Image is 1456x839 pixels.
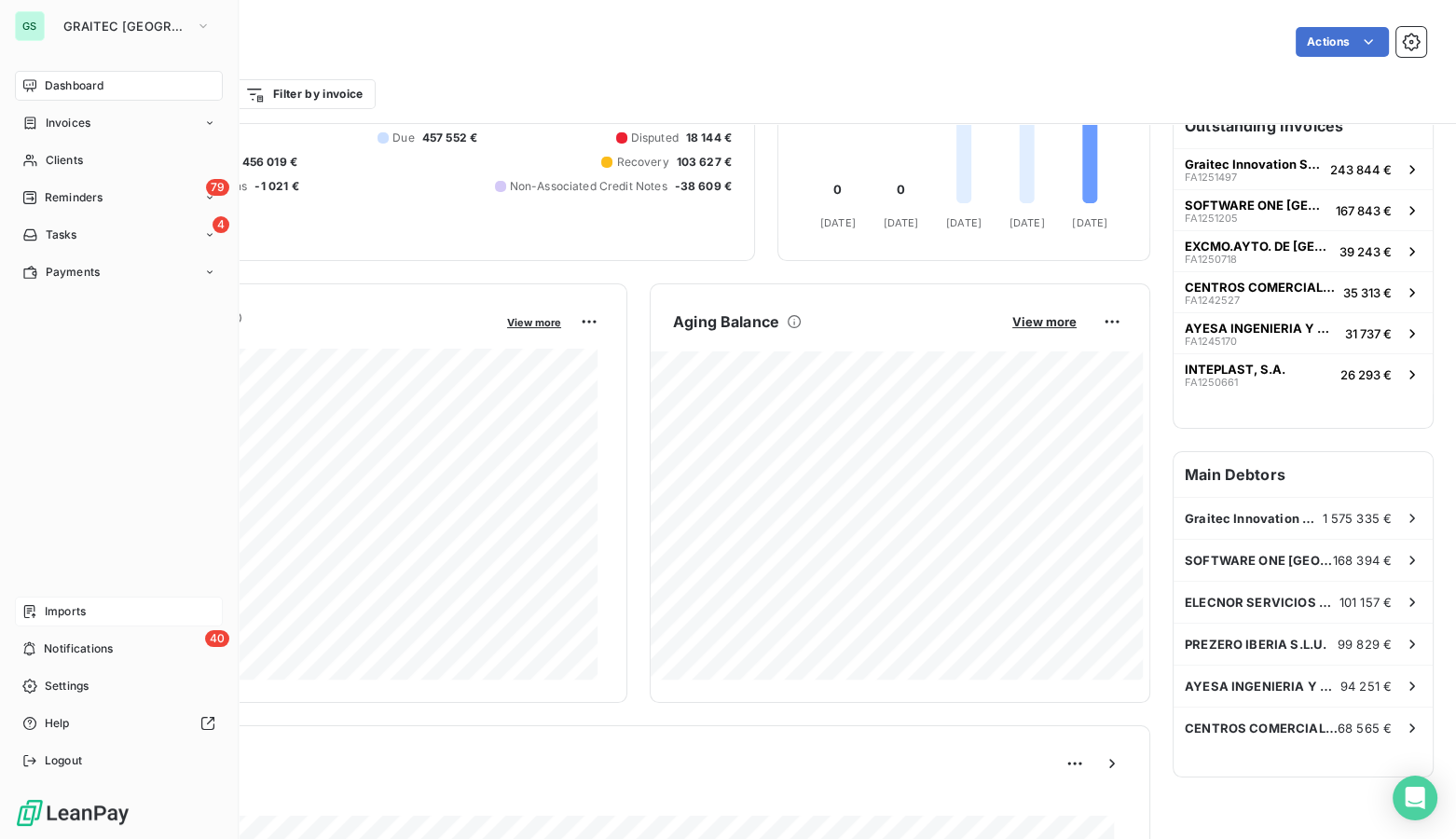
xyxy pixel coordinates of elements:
[616,154,668,171] span: Recovery
[15,11,45,41] div: GS
[675,178,732,195] span: -38 609 €
[392,130,414,146] span: Due
[1185,172,1237,183] span: FA1251497
[1296,27,1389,57] button: Actions
[1185,377,1238,388] span: FA1250661
[1174,353,1433,394] button: INTEPLAST, S.A.FA125066126 293 €
[677,154,732,171] span: 103 627 €
[1174,148,1433,189] button: Graitec Innovation SASFA1251497243 844 €
[946,216,982,229] tspan: [DATE]
[1185,254,1237,265] span: FA1250718
[206,179,229,196] span: 79
[1185,721,1338,736] span: CENTROS COMERCIALES CARREFOUR SA
[45,752,82,769] span: Logout
[1339,244,1392,259] span: 39 243 €
[820,216,856,229] tspan: [DATE]
[510,178,667,195] span: Non-Associated Credit Notes
[15,708,223,738] a: Help
[1072,216,1107,229] tspan: [DATE]
[1333,553,1392,568] span: 168 394 €
[45,715,70,732] span: Help
[15,798,130,828] img: Logo LeanPay
[1185,553,1333,568] span: SOFTWARE ONE [GEOGRAPHIC_DATA], S.A.
[1174,103,1433,148] h6: Outstanding Invoices
[883,216,918,229] tspan: [DATE]
[45,189,103,206] span: Reminders
[1185,336,1237,347] span: FA1245170
[507,316,561,329] span: View more
[1185,679,1340,694] span: AYESA INGENIERIA Y ARQUITECTURA S.A.
[1185,511,1322,526] span: Graitec Innovation SAS
[234,154,297,171] span: 1 456 019 €
[1338,637,1392,652] span: 99 829 €
[1322,511,1392,526] span: 1 575 335 €
[205,630,229,647] span: 40
[15,220,223,250] a: 4Tasks
[105,329,494,349] span: Monthly Revenue
[1185,198,1328,213] span: SOFTWARE ONE [GEOGRAPHIC_DATA], S.A.
[673,310,779,333] h6: Aging Balance
[422,130,477,146] span: 457 552 €
[46,152,83,169] span: Clients
[15,183,223,213] a: 79Reminders
[631,130,679,146] span: Disputed
[1330,162,1392,177] span: 243 844 €
[15,597,223,626] a: Imports
[1185,637,1326,652] span: PREZERO IBERIA S.L.U.
[1007,313,1082,330] button: View more
[1174,452,1433,497] h6: Main Debtors
[15,145,223,175] a: Clients
[254,178,298,195] span: -1 021 €
[15,671,223,701] a: Settings
[233,79,375,109] button: Filter by invoice
[1336,203,1392,218] span: 167 843 €
[44,640,113,657] span: Notifications
[1185,362,1285,377] span: INTEPLAST, S.A.
[46,115,90,131] span: Invoices
[46,264,100,281] span: Payments
[1185,213,1238,224] span: FA1251205
[46,227,77,243] span: Tasks
[1010,216,1045,229] tspan: [DATE]
[1343,285,1392,300] span: 35 313 €
[501,313,567,330] button: View more
[63,19,188,34] span: GRAITEC [GEOGRAPHIC_DATA]
[15,108,223,138] a: Invoices
[1185,595,1339,610] span: ELECNOR SERVICIOS Y PROYECTOS,S.A.U.
[213,216,229,233] span: 4
[1174,189,1433,230] button: SOFTWARE ONE [GEOGRAPHIC_DATA], S.A.FA1251205167 843 €
[45,77,103,94] span: Dashboard
[45,603,86,620] span: Imports
[15,257,223,287] a: Payments
[1340,367,1392,382] span: 26 293 €
[1174,271,1433,312] button: CENTROS COMERCIALES CARREFOUR SAFA124252735 313 €
[1340,679,1392,694] span: 94 251 €
[1174,312,1433,353] button: AYESA INGENIERIA Y ARQUITECTURA S.A.FA124517031 737 €
[1339,595,1392,610] span: 101 157 €
[1345,326,1392,341] span: 31 737 €
[1185,295,1240,306] span: FA1242527
[1338,721,1392,736] span: 68 565 €
[1393,776,1437,820] div: Open Intercom Messenger
[1185,280,1336,295] span: CENTROS COMERCIALES CARREFOUR SA
[1185,239,1332,254] span: EXCMO.AYTO. DE [GEOGRAPHIC_DATA][PERSON_NAME]
[1185,157,1323,172] span: Graitec Innovation SAS
[45,678,89,695] span: Settings
[1185,321,1338,336] span: AYESA INGENIERIA Y ARQUITECTURA S.A.
[1174,230,1433,271] button: EXCMO.AYTO. DE [GEOGRAPHIC_DATA][PERSON_NAME]FA125071839 243 €
[686,130,732,146] span: 18 144 €
[15,71,223,101] a: Dashboard
[1012,314,1077,329] span: View more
